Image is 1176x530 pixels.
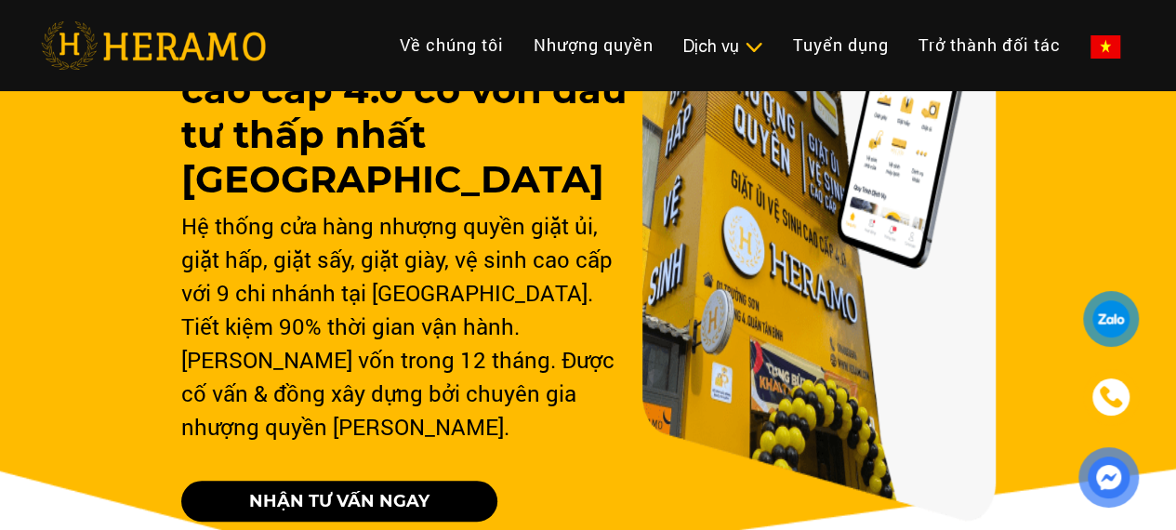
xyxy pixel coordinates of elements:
a: NHẬN TƯ VẤN NGAY [181,481,497,522]
a: Về chúng tôi [385,25,519,65]
div: Dịch vụ [683,33,763,59]
img: heramo-logo.png [41,21,266,70]
img: subToggleIcon [744,38,763,57]
a: Trở thành đối tác [904,25,1076,65]
img: phone-icon [1101,387,1121,407]
a: phone-icon [1086,372,1136,422]
a: Nhượng quyền [519,25,668,65]
a: Tuyển dụng [778,25,904,65]
img: vn-flag.png [1090,35,1120,59]
div: Hệ thống cửa hàng nhượng quyền giặt ủi, giặt hấp, giặt sấy, giặt giày, vệ sinh cao cấp với 9 chi ... [181,209,627,444]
